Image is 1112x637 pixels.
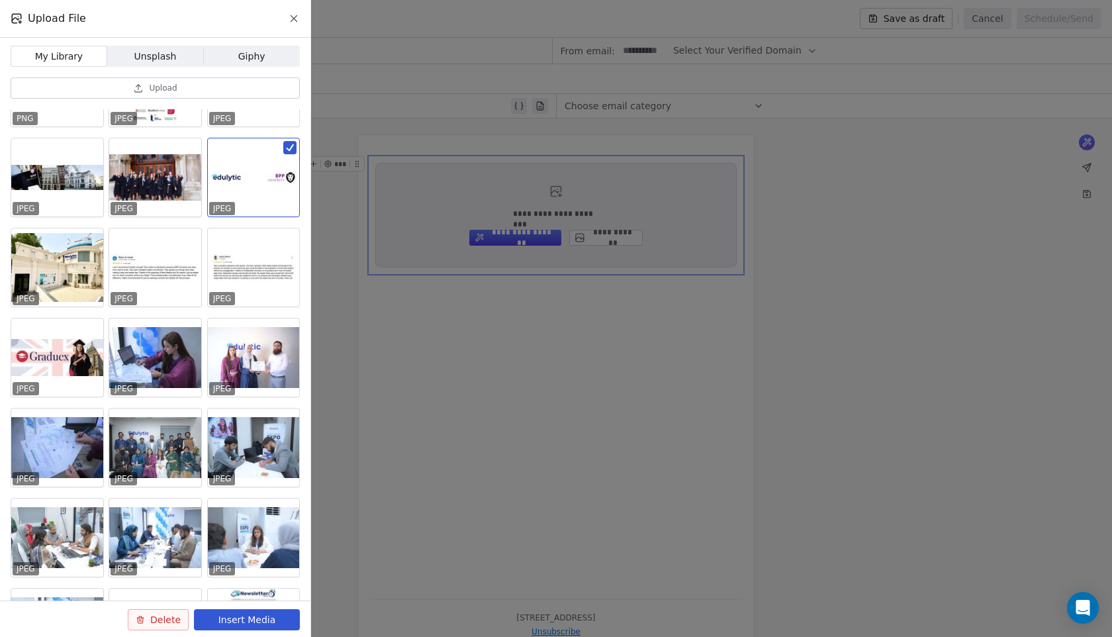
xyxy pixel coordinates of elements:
[17,203,35,214] p: JPEG
[238,50,265,64] span: Giphy
[115,563,133,574] p: JPEG
[1067,592,1099,624] div: Open Intercom Messenger
[17,293,35,304] p: JPEG
[128,609,189,630] button: Delete
[213,473,232,484] p: JPEG
[11,77,300,99] button: Upload
[17,563,35,574] p: JPEG
[115,293,133,304] p: JPEG
[115,383,133,394] p: JPEG
[149,83,177,93] span: Upload
[213,293,232,304] p: JPEG
[115,473,133,484] p: JPEG
[213,383,232,394] p: JPEG
[213,203,232,214] p: JPEG
[194,609,300,630] button: Insert Media
[17,383,35,394] p: JPEG
[17,113,34,124] p: PNG
[17,473,35,484] p: JPEG
[213,113,232,124] p: JPEG
[115,113,133,124] p: JPEG
[213,563,232,574] p: JPEG
[28,11,86,26] span: Upload File
[115,203,133,214] p: JPEG
[134,50,177,64] span: Unsplash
